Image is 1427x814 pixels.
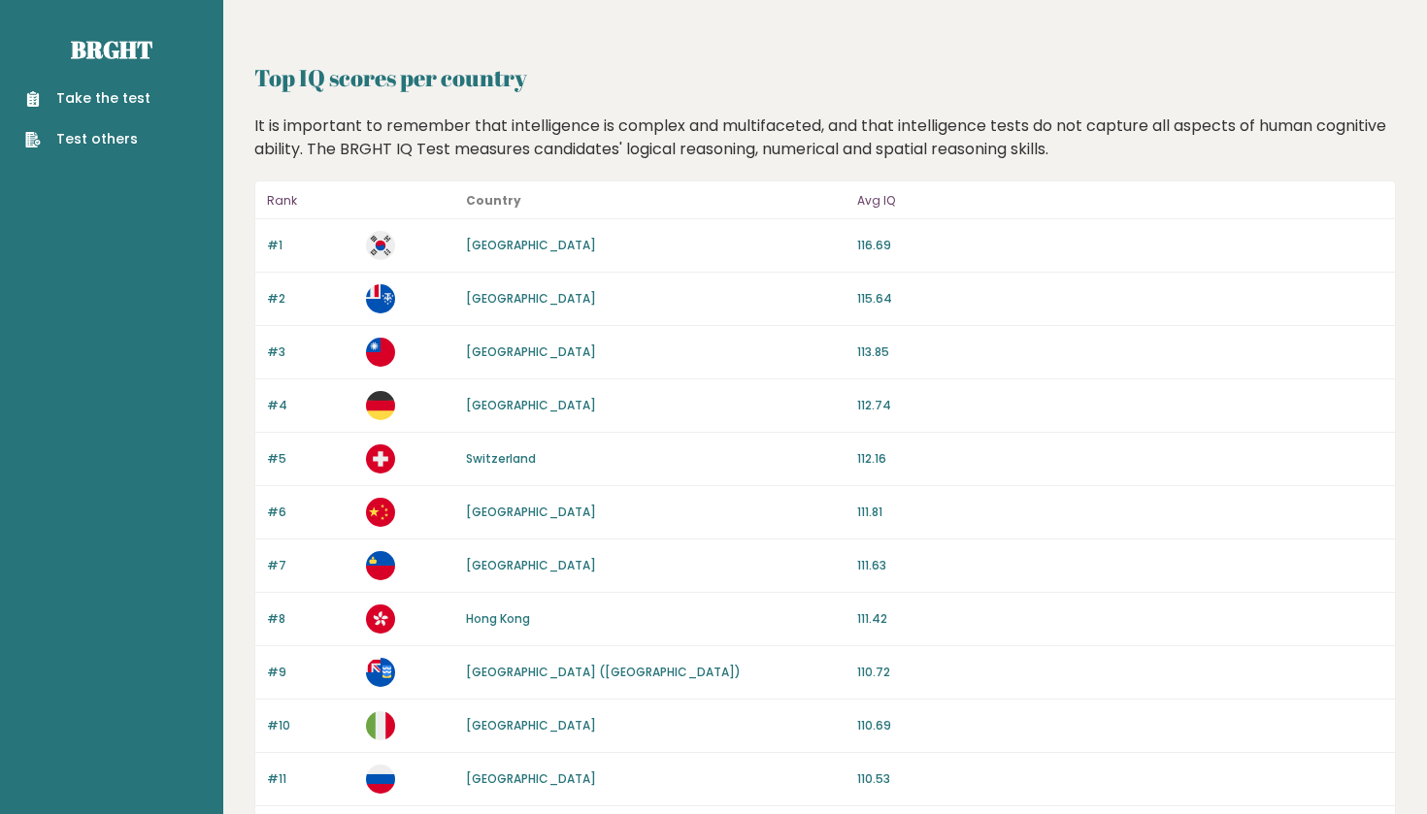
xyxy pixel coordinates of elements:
p: #11 [267,770,354,788]
img: de.svg [366,391,395,420]
a: [GEOGRAPHIC_DATA] [466,343,596,360]
p: #3 [267,343,354,361]
img: ch.svg [366,444,395,473]
a: Test others [25,129,150,149]
p: #4 [267,397,354,414]
p: #2 [267,290,354,308]
p: 116.69 [857,237,1383,254]
div: It is important to remember that intelligence is complex and multifaceted, and that intelligence ... [248,114,1404,161]
a: Take the test [25,88,150,109]
a: [GEOGRAPHIC_DATA] [466,290,596,307]
p: 113.85 [857,343,1383,361]
p: 112.16 [857,450,1383,468]
img: ru.svg [366,765,395,794]
a: Switzerland [466,450,536,467]
p: Avg IQ [857,189,1383,212]
a: [GEOGRAPHIC_DATA] [466,397,596,413]
p: #10 [267,717,354,734]
img: tf.svg [366,284,395,313]
p: 110.72 [857,664,1383,681]
p: 115.64 [857,290,1383,308]
img: cn.svg [366,498,395,527]
p: 111.42 [857,610,1383,628]
a: Hong Kong [466,610,530,627]
p: 110.53 [857,770,1383,788]
p: Rank [267,189,354,212]
p: 111.63 [857,557,1383,574]
img: hk.svg [366,604,395,634]
p: #6 [267,504,354,521]
a: [GEOGRAPHIC_DATA] [466,237,596,253]
h2: Top IQ scores per country [254,60,1396,95]
a: [GEOGRAPHIC_DATA] [466,717,596,733]
img: kr.svg [366,231,395,260]
a: Brght [71,34,152,65]
p: #8 [267,610,354,628]
p: #5 [267,450,354,468]
a: [GEOGRAPHIC_DATA] ([GEOGRAPHIC_DATA]) [466,664,741,680]
p: 112.74 [857,397,1383,414]
a: [GEOGRAPHIC_DATA] [466,770,596,787]
img: it.svg [366,711,395,740]
b: Country [466,192,521,209]
p: 111.81 [857,504,1383,521]
img: tw.svg [366,338,395,367]
p: #9 [267,664,354,681]
p: #1 [267,237,354,254]
img: li.svg [366,551,395,580]
a: [GEOGRAPHIC_DATA] [466,557,596,573]
a: [GEOGRAPHIC_DATA] [466,504,596,520]
p: #7 [267,557,354,574]
img: fk.svg [366,658,395,687]
p: 110.69 [857,717,1383,734]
